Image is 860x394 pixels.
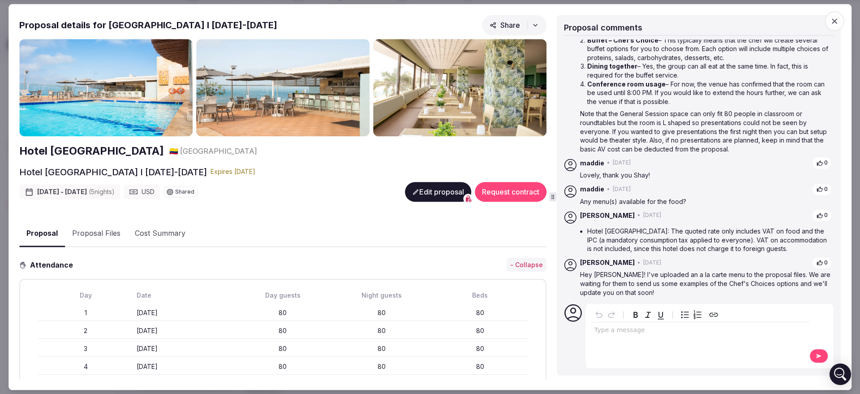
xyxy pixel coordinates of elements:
button: Cost Summary [128,221,193,247]
strong: Buffet – Chef’s Choice [587,36,658,44]
div: editable markdown [591,322,809,340]
div: 80 [433,308,528,317]
li: – This typically means that the chef will create several buffet options for you to choose from. E... [587,36,832,62]
button: 0 [812,209,832,221]
strong: Conference room usage [587,80,666,88]
strong: Dining together [587,63,637,70]
span: [DATE] [613,186,631,193]
div: USD [124,185,160,199]
span: 🇨🇴 [169,147,178,156]
div: 80 [433,326,528,335]
span: Proposal comments [564,23,642,32]
button: 0 [812,257,832,269]
div: [DATE] [137,344,232,353]
div: 80 [236,308,331,317]
span: [PERSON_NAME] [580,259,635,268]
button: 0 [812,183,832,195]
div: Expire s [DATE] [211,167,255,176]
button: Numbered list [691,308,704,321]
button: Bulleted list [679,308,691,321]
p: Lovely, thank you Shay! [580,171,832,180]
button: Italic [642,308,654,321]
button: Share [482,15,546,35]
span: Share [490,21,520,30]
span: 0 [824,212,828,219]
div: Date [137,291,232,300]
div: Beds [433,291,528,300]
button: Bold [629,308,642,321]
span: [DATE] [643,212,661,219]
span: [DATE] - [DATE] [37,187,115,196]
div: [DATE] [137,362,232,371]
span: [DATE] [613,160,631,167]
li: – For now, the venue has confirmed that the room can be used until 8:00 PM. If you would like to ... [587,80,832,106]
div: 4 [38,362,133,371]
div: 2 [38,326,133,335]
span: • [637,212,641,219]
button: 🇨🇴 [169,146,178,156]
span: • [637,259,641,267]
span: Shared [175,189,194,195]
div: [DATE] [137,326,232,335]
button: Proposal [19,221,65,247]
div: 80 [433,362,528,371]
span: [GEOGRAPHIC_DATA] [180,146,257,156]
span: [DATE] [643,259,661,267]
span: ( 5 night s ) [89,188,115,195]
span: 0 [824,259,828,267]
img: Gallery photo 3 [373,39,546,137]
div: Night guests [334,291,429,300]
div: 80 [433,344,528,353]
h3: Attendance [26,260,80,270]
button: Edit proposal [405,182,471,202]
li: Hotel [GEOGRAPHIC_DATA]: The quoted rate only includes VAT on food and the IPC (a mandatory consu... [587,227,832,253]
span: maddie [580,159,604,168]
a: Hotel [GEOGRAPHIC_DATA] [19,143,164,159]
img: Gallery photo 1 [19,39,193,137]
button: Proposal Files [65,221,128,247]
button: Request contract [475,182,546,202]
div: 80 [236,344,331,353]
span: • [607,186,610,193]
div: 80 [334,344,429,353]
span: 0 [824,160,828,167]
button: Create link [707,308,720,321]
span: [PERSON_NAME] [580,211,635,220]
span: maddie [580,185,604,194]
p: Hey [PERSON_NAME]! I've uploaded an a la carte menu to the proposal files. We are waiting for the... [580,271,832,297]
div: 80 [236,362,331,371]
li: – Yes, the group can all eat at the same time. In fact, this is required for the buffet service. [587,62,832,80]
div: 80 [334,308,429,317]
button: - Collapse [507,258,546,272]
h2: Hotel [GEOGRAPHIC_DATA] I [DATE]-[DATE] [19,166,207,178]
div: 80 [334,326,429,335]
p: Note that the General Session space can only fit 80 people in classroom or roundtables but the ro... [580,110,832,154]
div: 3 [38,344,133,353]
h2: Proposal details for [GEOGRAPHIC_DATA] I [DATE]-[DATE] [19,19,277,31]
div: 80 [334,362,429,371]
button: 0 [812,157,832,169]
p: Any menu(s) available for the food? [580,197,832,206]
div: Day [38,291,133,300]
button: Underline [654,308,667,321]
div: Day guests [236,291,331,300]
img: Gallery photo 2 [196,39,370,137]
span: • [607,160,610,167]
div: toggle group [679,308,704,321]
div: [DATE] [137,308,232,317]
div: 1 [38,308,133,317]
span: 0 [824,186,828,193]
div: 80 [236,326,331,335]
